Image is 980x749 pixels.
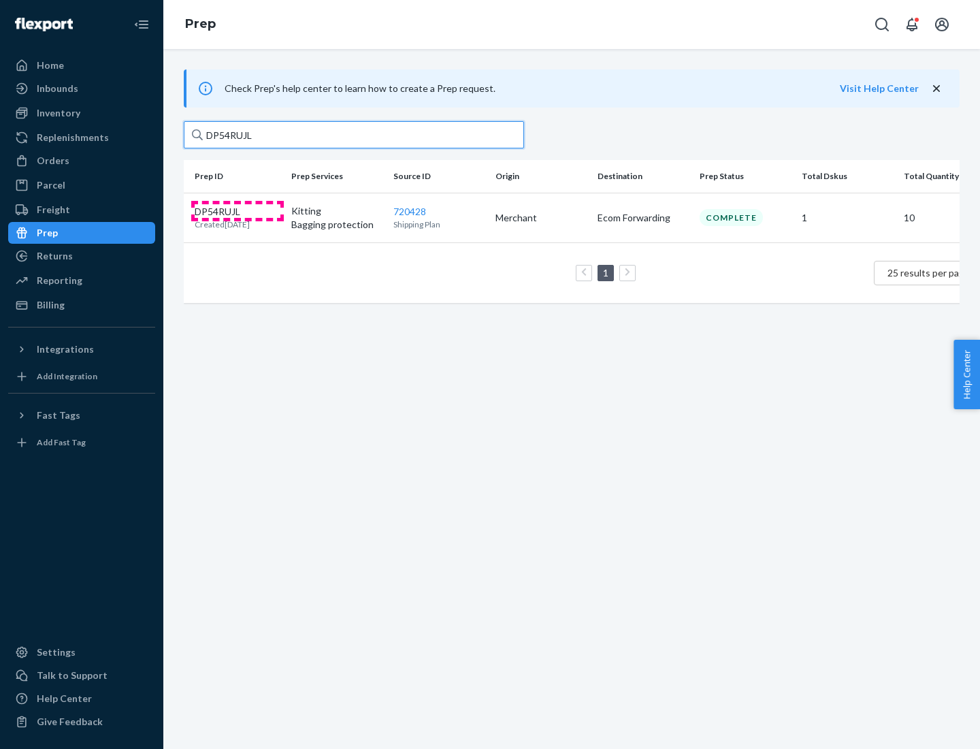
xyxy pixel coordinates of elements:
div: Fast Tags [37,409,80,422]
div: Freight [37,203,70,217]
button: Integrations [8,338,155,360]
div: Prep [37,226,58,240]
div: Home [37,59,64,72]
p: 1 [802,211,893,225]
div: Add Integration [37,370,97,382]
a: Billing [8,294,155,316]
img: Flexport logo [15,18,73,31]
a: Inventory [8,102,155,124]
div: Parcel [37,178,65,192]
a: Orders [8,150,155,172]
button: Fast Tags [8,404,155,426]
a: Returns [8,245,155,267]
a: Page 1 is your current page [600,267,611,278]
div: Give Feedback [37,715,103,729]
a: Settings [8,641,155,663]
a: Replenishments [8,127,155,148]
button: Visit Help Center [840,82,919,95]
p: Ecom Forwarding [598,211,689,225]
a: Help Center [8,688,155,710]
th: Total Dskus [796,160,898,193]
button: Give Feedback [8,711,155,733]
p: Bagging protection [291,218,382,232]
a: Inbounds [8,78,155,99]
input: Search prep jobs [184,121,524,148]
div: Complete [700,209,763,226]
a: 720428 [393,206,426,217]
th: Origin [490,160,592,193]
th: Source ID [388,160,490,193]
div: Integrations [37,342,94,356]
button: Open Search Box [868,11,896,38]
a: Prep [185,16,216,31]
p: Shipping Plan [393,219,485,230]
th: Destination [592,160,694,193]
button: Close Navigation [128,11,155,38]
p: Merchant [495,211,587,225]
div: Inventory [37,106,80,120]
a: Prep [8,222,155,244]
span: Check Prep's help center to learn how to create a Prep request. [225,82,495,94]
p: DP54RUJL [195,205,250,219]
div: Add Fast Tag [37,436,86,448]
div: Returns [37,249,73,263]
div: Reporting [37,274,82,287]
p: Created [DATE] [195,219,250,230]
a: Freight [8,199,155,221]
a: Reporting [8,270,155,291]
a: Add Fast Tag [8,432,155,453]
ol: breadcrumbs [174,5,227,44]
a: Parcel [8,174,155,196]
th: Prep Status [694,160,796,193]
a: Add Integration [8,366,155,387]
button: Help Center [953,340,980,409]
div: Inbounds [37,82,78,95]
button: close [930,82,943,96]
div: Help Center [37,692,92,705]
a: Talk to Support [8,665,155,686]
button: Open account menu [928,11,955,38]
a: Home [8,54,155,76]
p: Kitting [291,204,382,218]
div: Billing [37,298,65,312]
th: Prep ID [184,160,286,193]
span: 25 results per page [887,267,970,278]
div: Replenishments [37,131,109,144]
div: Orders [37,154,69,168]
button: Open notifications [898,11,926,38]
div: Talk to Support [37,669,108,682]
div: Settings [37,646,76,659]
th: Prep Services [286,160,388,193]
